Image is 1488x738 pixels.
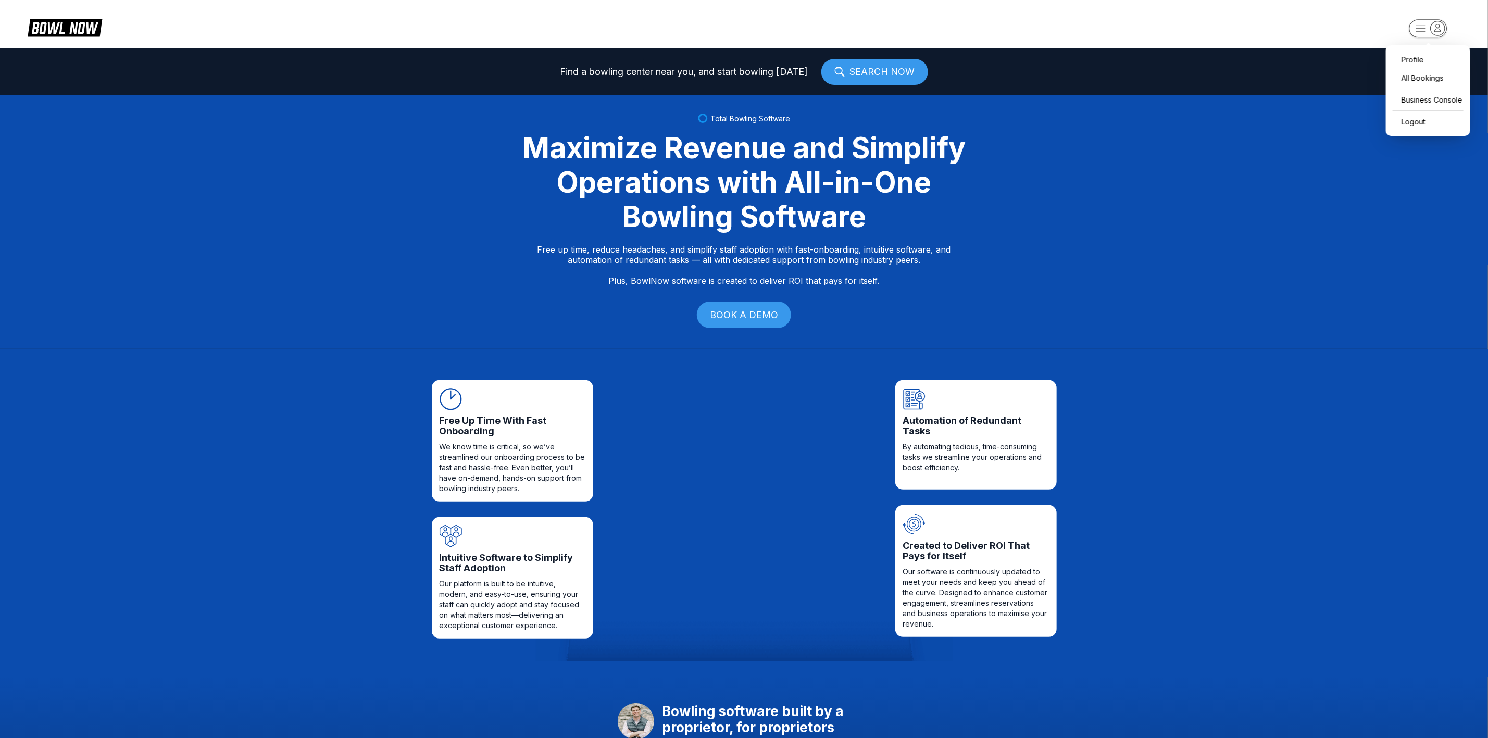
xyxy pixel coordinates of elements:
span: Free Up Time With Fast Onboarding [440,416,585,436]
span: Intuitive Software to Simplify Staff Adoption [440,553,585,573]
span: Automation of Redundant Tasks [903,416,1049,436]
a: SEARCH NOW [821,59,928,85]
span: Our platform is built to be intuitive, modern, and easy-to-use, ensuring your staff can quickly a... [440,579,585,631]
span: By automating tedious, time-consuming tasks we streamline your operations and boost efficiency. [903,442,1049,473]
img: iPad frame [624,365,864,661]
span: Created to Deliver ROI That Pays for Itself [903,541,1049,561]
span: Our software is continuously updated to meet your needs and keep you ahead of the curve. Designed... [903,567,1049,629]
button: Logout [1391,112,1428,131]
a: BOOK A DEMO [697,302,791,328]
span: We know time is critical, so we’ve streamlined our onboarding process to be fast and hassle-free.... [440,442,585,494]
a: Profile [1391,51,1465,69]
img: Content image [640,380,848,661]
a: All Bookings [1391,69,1465,87]
span: Total Bowling Software [710,114,790,123]
a: Business Console [1391,91,1465,109]
p: Free up time, reduce headaches, and simplify staff adoption with fast-onboarding, intuitive softw... [537,244,951,286]
span: Find a bowling center near you, and start bowling [DATE] [560,67,808,77]
div: Maximize Revenue and Simplify Operations with All-in-One Bowling Software [510,131,979,234]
